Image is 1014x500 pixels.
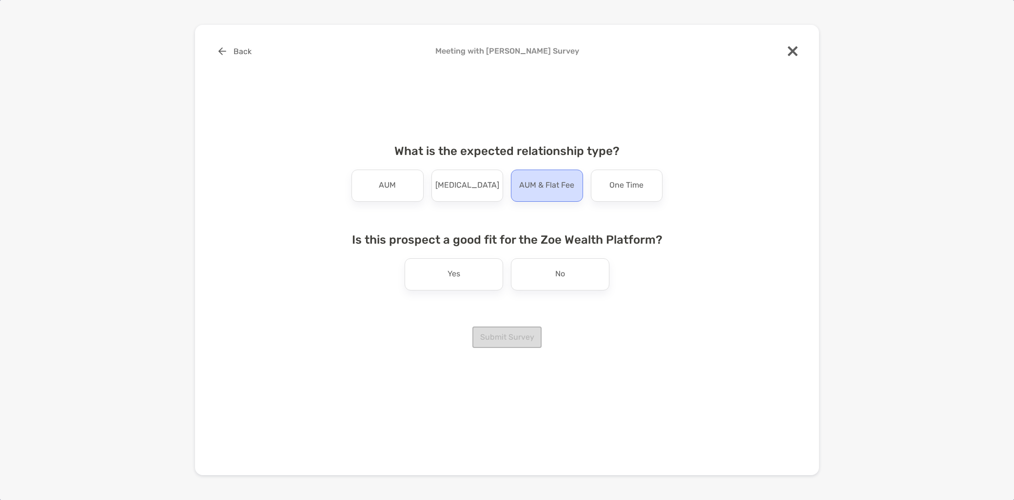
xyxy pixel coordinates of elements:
h4: What is the expected relationship type? [344,144,670,158]
h4: Is this prospect a good fit for the Zoe Wealth Platform? [344,233,670,247]
p: One Time [609,178,643,193]
p: No [555,267,565,282]
p: Yes [448,267,460,282]
p: [MEDICAL_DATA] [435,178,499,193]
img: button icon [218,47,226,55]
p: AUM & Flat Fee [519,178,574,193]
p: AUM [379,178,396,193]
button: Back [211,40,259,62]
img: close modal [788,46,798,56]
h4: Meeting with [PERSON_NAME] Survey [211,46,803,56]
